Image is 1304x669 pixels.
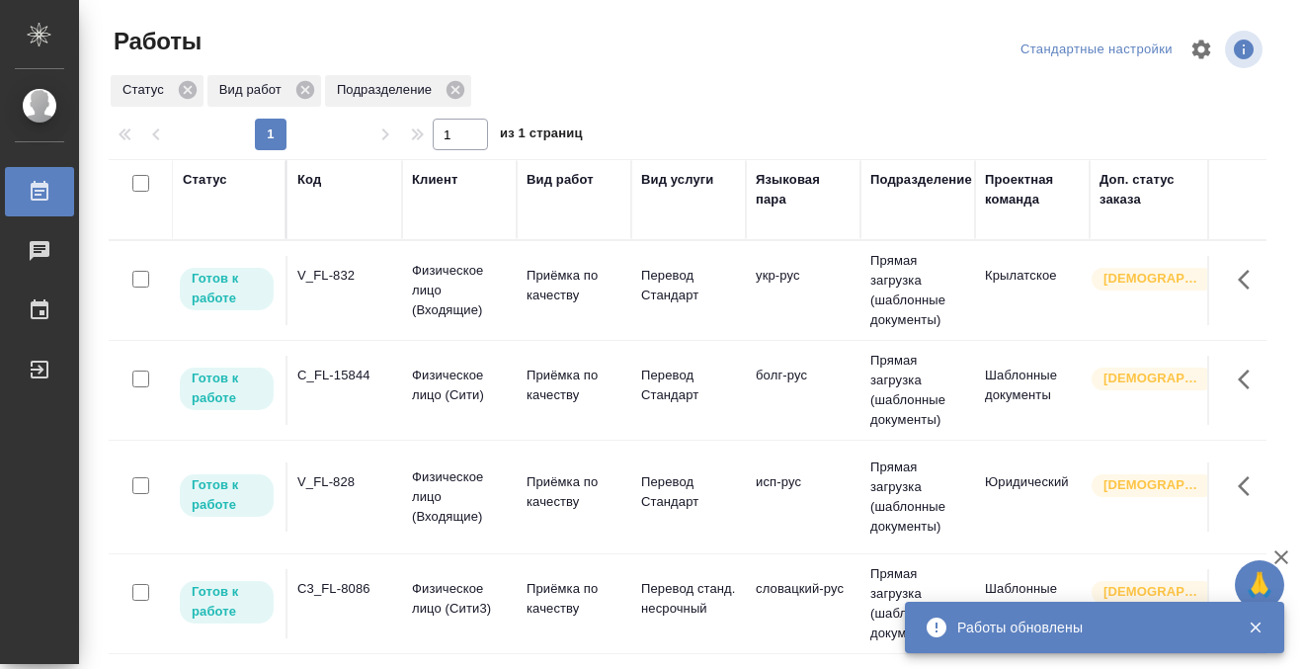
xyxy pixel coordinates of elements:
div: Вид работ [207,75,321,107]
p: Приёмка по качеству [527,472,621,512]
div: Статус [183,170,227,190]
div: C_FL-15844 [297,366,392,385]
td: Шаблонные документы [975,569,1090,638]
p: Перевод Стандарт [641,266,736,305]
div: Языковая пара [756,170,851,209]
div: Подразделение [325,75,471,107]
p: Готов к работе [192,582,262,622]
div: C3_FL-8086 [297,579,392,599]
p: Физическое лицо (Сити3) [412,579,507,619]
td: исп-рус [746,462,860,532]
p: Перевод Стандарт [641,472,736,512]
p: Перевод станд. несрочный [641,579,736,619]
p: Подразделение [337,80,439,100]
button: 🙏 [1235,560,1284,610]
div: split button [1016,35,1178,65]
p: [DEMOGRAPHIC_DATA] [1103,269,1202,289]
td: Прямая загрузка (шаблонные документы) [860,554,975,653]
p: Перевод Стандарт [641,366,736,405]
p: Физическое лицо (Сити) [412,366,507,405]
p: Приёмка по качеству [527,579,621,619]
td: Прямая загрузка (шаблонные документы) [860,241,975,340]
div: Вид работ [527,170,594,190]
span: Посмотреть информацию [1225,31,1266,68]
p: [DEMOGRAPHIC_DATA] [1103,475,1202,495]
p: Приёмка по качеству [527,266,621,305]
p: Вид работ [219,80,288,100]
p: Готов к работе [192,369,262,408]
p: Готов к работе [192,269,262,308]
button: Закрыть [1235,619,1275,636]
td: Крылатское [975,256,1090,325]
span: Работы [109,26,202,57]
button: Здесь прячутся важные кнопки [1226,256,1273,303]
div: Исполнитель может приступить к работе [178,366,276,412]
button: Здесь прячутся важные кнопки [1226,569,1273,617]
p: Статус [122,80,171,100]
td: Шаблонные документы [975,356,1090,425]
p: [DEMOGRAPHIC_DATA] [1103,582,1202,602]
p: Физическое лицо (Входящие) [412,467,507,527]
div: V_FL-832 [297,266,392,286]
div: Код [297,170,321,190]
p: Готов к работе [192,475,262,515]
td: словацкий-рус [746,569,860,638]
p: [DEMOGRAPHIC_DATA] [1103,369,1202,388]
div: Исполнитель может приступить к работе [178,579,276,626]
div: Подразделение [870,170,972,190]
div: Работы обновлены [957,618,1218,637]
div: Проектная команда [985,170,1080,209]
button: Здесь прячутся важные кнопки [1226,462,1273,510]
div: Доп. статус заказа [1100,170,1203,209]
td: Прямая загрузка (шаблонные документы) [860,448,975,546]
div: Исполнитель может приступить к работе [178,266,276,312]
div: Вид услуги [641,170,714,190]
div: Статус [111,75,204,107]
p: Приёмка по качеству [527,366,621,405]
td: болг-рус [746,356,860,425]
td: Юридический [975,462,1090,532]
span: из 1 страниц [500,122,583,150]
div: V_FL-828 [297,472,392,492]
div: Исполнитель может приступить к работе [178,472,276,519]
td: укр-рус [746,256,860,325]
p: Физическое лицо (Входящие) [412,261,507,320]
td: Прямая загрузка (шаблонные документы) [860,341,975,440]
button: Здесь прячутся важные кнопки [1226,356,1273,403]
span: 🙏 [1243,564,1276,606]
div: Клиент [412,170,457,190]
span: Настроить таблицу [1178,26,1225,73]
